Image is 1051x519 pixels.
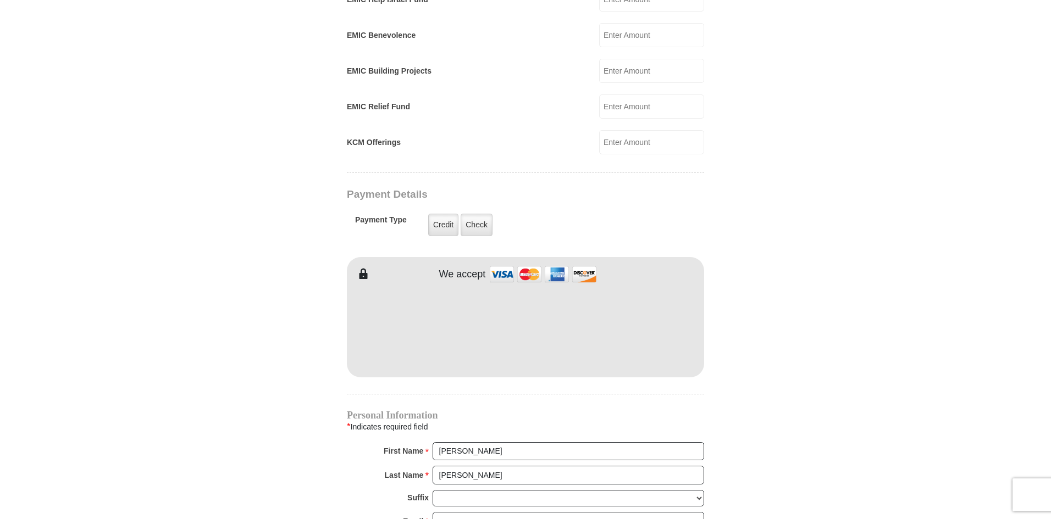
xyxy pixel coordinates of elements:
h4: We accept [439,269,486,281]
label: EMIC Relief Fund [347,101,410,113]
label: Check [461,214,493,236]
div: Indicates required field [347,420,704,434]
input: Enter Amount [599,59,704,83]
strong: First Name [384,443,423,459]
label: Credit [428,214,458,236]
input: Enter Amount [599,94,704,119]
h4: Personal Information [347,411,704,420]
img: credit cards accepted [488,263,598,286]
input: Enter Amount [599,130,704,154]
strong: Suffix [407,490,429,505]
h5: Payment Type [355,215,407,230]
label: KCM Offerings [347,137,401,148]
label: EMIC Benevolence [347,30,416,41]
h3: Payment Details [347,188,627,201]
label: EMIC Building Projects [347,65,432,77]
input: Enter Amount [599,23,704,47]
strong: Last Name [385,467,424,483]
